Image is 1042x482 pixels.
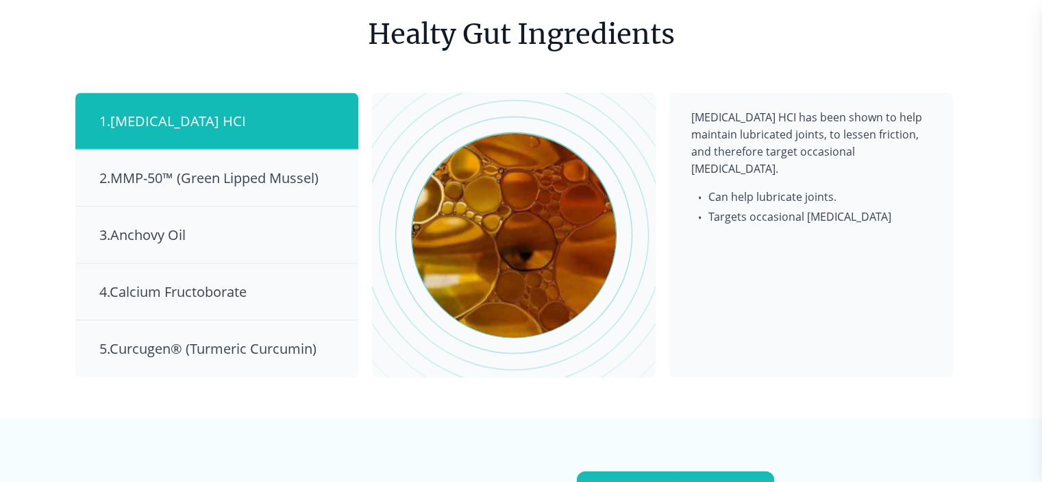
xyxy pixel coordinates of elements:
[99,282,247,301] span: 4 . Calcium Fructoborate
[708,208,931,226] span: Targets occasional [MEDICAL_DATA]
[368,14,675,54] h3: Healty Gut Ingredients
[99,169,319,187] span: 2 . MMP-50™ (Green Lipped Mussel)
[708,189,931,206] span: Can help lubricate joints.
[691,109,931,178] p: [MEDICAL_DATA] HCI has been shown to help maintain lubricated joints, to lessen friction, and the...
[99,339,317,358] span: 5 . Curcugen® (Turmeric Curcumin)
[99,112,246,130] span: 1 . [MEDICAL_DATA] HCI
[99,226,186,244] span: 3 . Anchovy Oil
